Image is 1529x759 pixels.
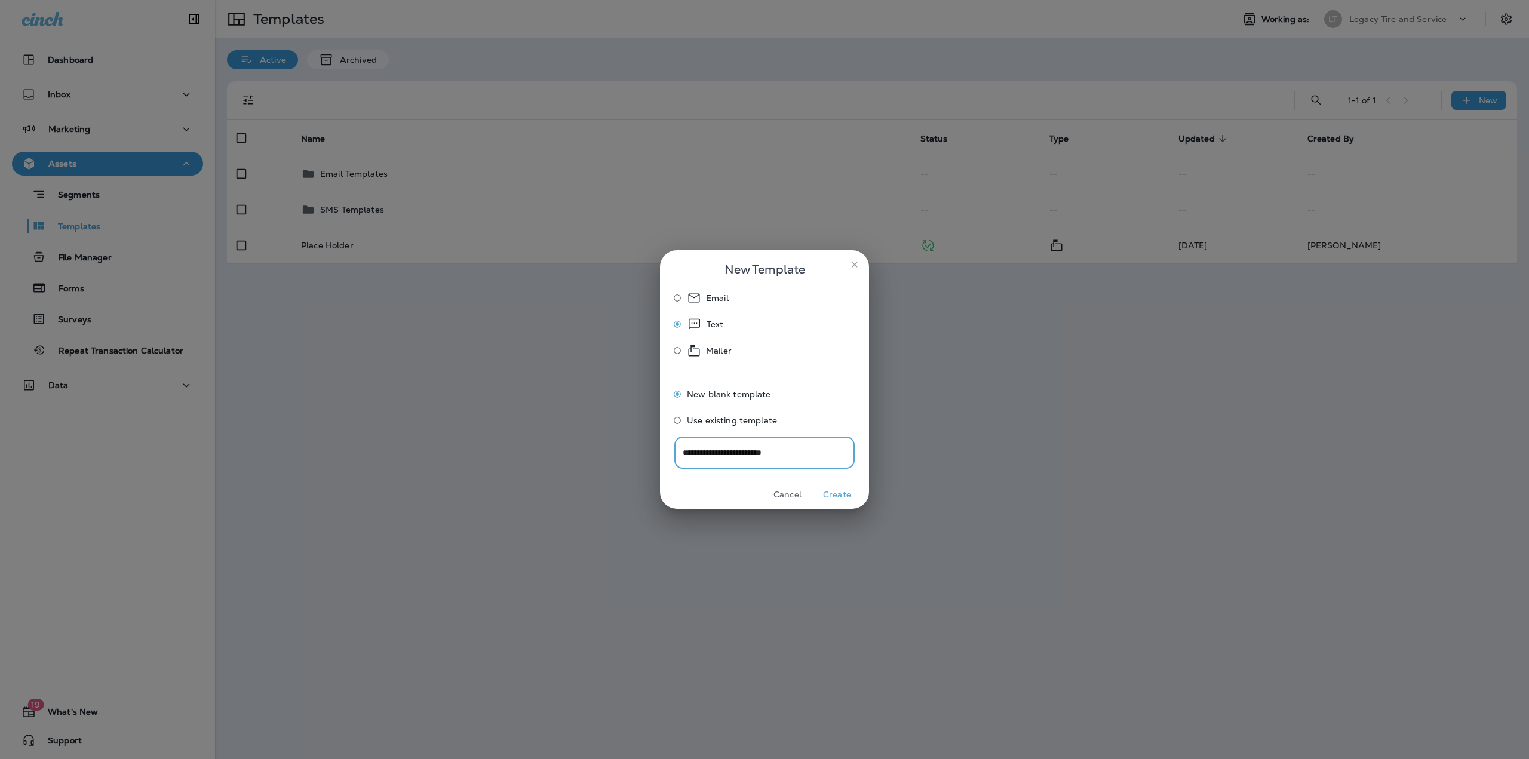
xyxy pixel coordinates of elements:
[724,260,805,279] span: New Template
[815,485,859,504] button: Create
[707,317,724,331] p: Text
[687,416,777,425] span: Use existing template
[706,291,729,305] p: Email
[706,343,732,358] p: Mailer
[765,485,810,504] button: Cancel
[845,255,864,274] button: close
[687,389,771,399] span: New blank template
